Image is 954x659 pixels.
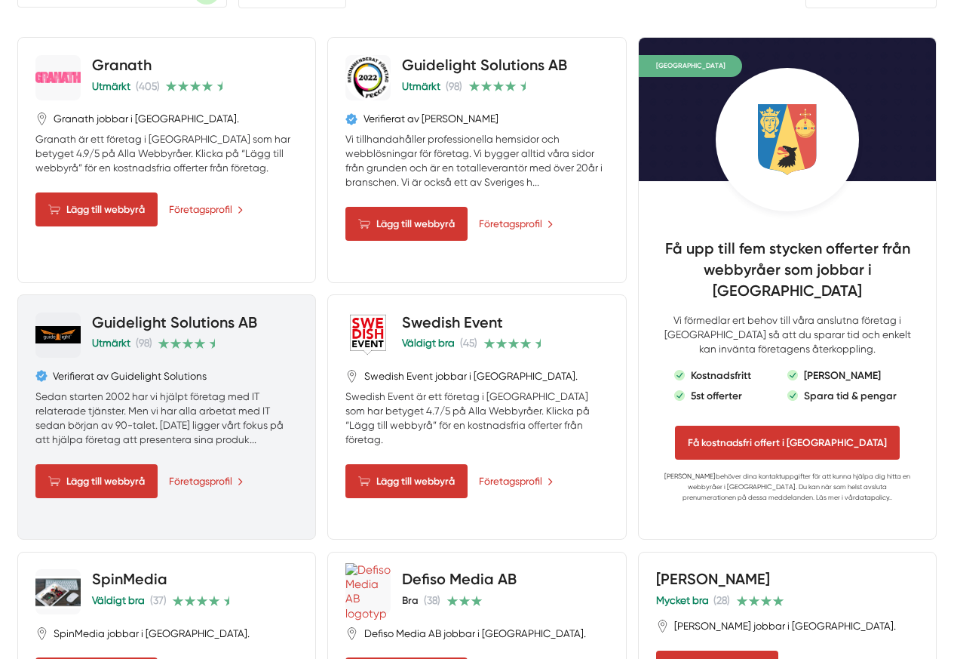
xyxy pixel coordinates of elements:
span: Verifierat av [PERSON_NAME] [364,112,498,126]
p: Swedish Event är ett företag i [GEOGRAPHIC_DATA] som har betyget 4.7/5 på Alla Webbyråer. Klicka ... [345,390,609,448]
span: Utmärkt [402,80,440,92]
span: Defiso Media AB jobbar i [GEOGRAPHIC_DATA]. [364,627,586,641]
svg: Pin / Karta [345,627,358,640]
svg: Pin / Karta [656,620,669,633]
svg: Pin / Karta [35,112,48,125]
p: Vi tillhandahåller professionella hemsidor och webblösningar för företag. Vi bygger alltid våra s... [345,132,609,190]
svg: Pin / Karta [345,370,358,383]
img: Granath logotyp [35,72,81,83]
span: (38) [424,594,440,606]
span: (98) [446,80,462,92]
img: SpinMedia logotyp [35,576,81,608]
a: Företagsprofil [479,216,554,232]
span: Swedish Event jobbar i [GEOGRAPHIC_DATA]. [364,369,578,383]
a: Swedish Event [402,313,503,331]
span: Väldigt bra [402,337,455,349]
span: Utmärkt [92,337,130,349]
img: Guidelight Solutions AB logotyp [35,326,81,343]
img: Bakgrund för Stockholms län [639,38,936,181]
span: (405) [136,80,160,92]
svg: Pin / Karta [35,627,48,640]
a: [PERSON_NAME] [656,570,770,588]
a: Företagsprofil [169,202,244,217]
span: Få kostnadsfri offert i Stockholms län [675,426,900,460]
a: Defiso Media AB [402,570,517,588]
span: [PERSON_NAME] jobbar i [GEOGRAPHIC_DATA]. [674,619,896,633]
span: Väldigt bra [92,594,145,606]
a: Guidelight Solutions AB [402,56,567,74]
: Lägg till webbyrå [35,464,158,498]
span: (28) [713,594,730,606]
p: Spara tid & pengar [804,389,897,403]
img: Defiso Media AB logotyp [345,563,391,621]
span: (37) [150,594,167,606]
span: [GEOGRAPHIC_DATA] [639,55,743,77]
span: SpinMedia jobbar i [GEOGRAPHIC_DATA]. [54,627,250,641]
: Lägg till webbyrå [35,192,158,226]
p: Granath är ett företag i [GEOGRAPHIC_DATA] som har betyget 4.9/5 på Alla Webbyråer. Klicka på “Lä... [35,132,299,175]
p: [PERSON_NAME] [804,368,881,383]
a: Företagsprofil [169,473,244,489]
p: Vi förmedlar ert behov till våra anslutna företag i [GEOGRAPHIC_DATA] så att du sparar tid och en... [661,313,913,356]
img: Swedish Event logotyp [345,312,391,358]
a: Guidelight Solutions AB [92,313,257,331]
span: Bra [402,594,419,606]
h4: Få upp till fem stycken offerter från webbyråer som jobbar i [GEOGRAPHIC_DATA] [661,239,913,313]
a: SpinMedia [92,570,167,588]
: Lägg till webbyrå [345,464,468,498]
span: Verifierat av Guidelight Solutions [53,369,207,383]
p: 5st offerter [691,389,742,403]
p: Sedan starten 2002 har vi hjälpt företag med IT relaterade tjänster. Men vi har alla arbetat med ... [35,390,299,448]
p: behöver dina kontaktuppgifter för att kunna hjälpa dig hitta en webbyråer i [GEOGRAPHIC_DATA]. Du... [661,471,913,503]
a: [PERSON_NAME] [664,473,716,480]
a: datapolicy. [855,494,891,501]
span: (45) [460,337,477,349]
p: Kostnadsfritt [691,368,751,383]
span: Mycket bra [656,594,709,606]
span: Granath jobbar i [GEOGRAPHIC_DATA]. [54,112,239,126]
img: Guidelight Solutions AB logotyp [345,55,391,100]
span: Utmärkt [92,80,130,92]
a: Granath [92,56,152,74]
span: (98) [136,337,152,349]
a: Företagsprofil [479,473,554,489]
: Lägg till webbyrå [345,207,468,241]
